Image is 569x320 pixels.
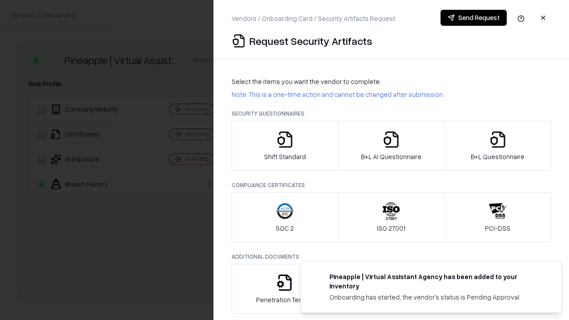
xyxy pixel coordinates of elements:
[232,192,338,242] button: SOC 2
[264,152,306,161] p: Shift Standard
[232,121,338,171] button: Shift Standard
[444,121,551,171] button: B+L Questionnaire
[377,224,405,233] p: ISO 27001
[249,34,372,48] p: Request Security Artifacts
[441,10,507,26] button: Send Request
[485,224,510,233] p: PCI-DSS
[338,192,445,242] button: ISO 27001
[471,152,525,161] p: B+L Questionnaire
[312,272,322,283] img: trypineapple.com
[276,224,294,233] p: SOC 2
[329,272,540,291] div: Pineapple | Virtual Assistant Agency has been added to your inventory
[232,77,551,86] p: Select the items you want the vendor to complete:
[329,292,540,302] div: Onboarding has started, the vendor's status is Pending Approval.
[232,253,551,260] p: Additional Documents
[338,121,445,171] button: B+L AI Questionnaire
[232,264,338,314] button: Penetration Testing
[232,110,551,117] p: Security Questionnaires
[232,14,395,23] p: Vendors / Onboarding Card / Security Artifacts Request
[444,192,551,242] button: PCI-DSS
[232,181,551,189] p: Compliance Certificates
[256,295,313,304] p: Penetration Testing
[232,90,551,99] p: Note: This is a one-time action and cannot be changed after submission.
[361,152,421,161] p: B+L AI Questionnaire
